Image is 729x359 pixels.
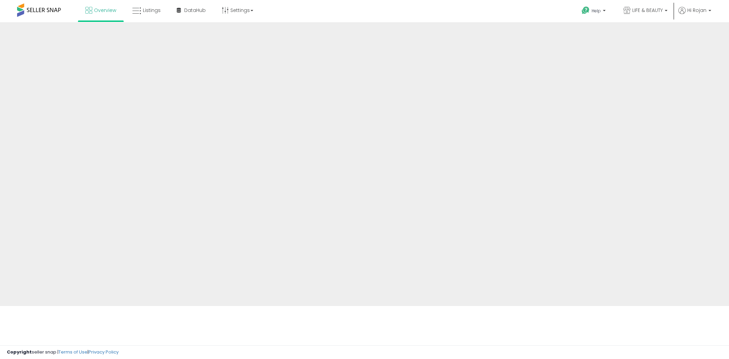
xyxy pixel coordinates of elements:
span: Overview [94,7,116,14]
span: Listings [143,7,161,14]
a: Hi Rojan [678,7,711,22]
span: Hi Rojan [687,7,706,14]
span: Help [592,8,601,14]
span: LIFE & BEAUTY [632,7,663,14]
i: Get Help [581,6,590,15]
span: DataHub [184,7,206,14]
a: Help [576,1,612,22]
